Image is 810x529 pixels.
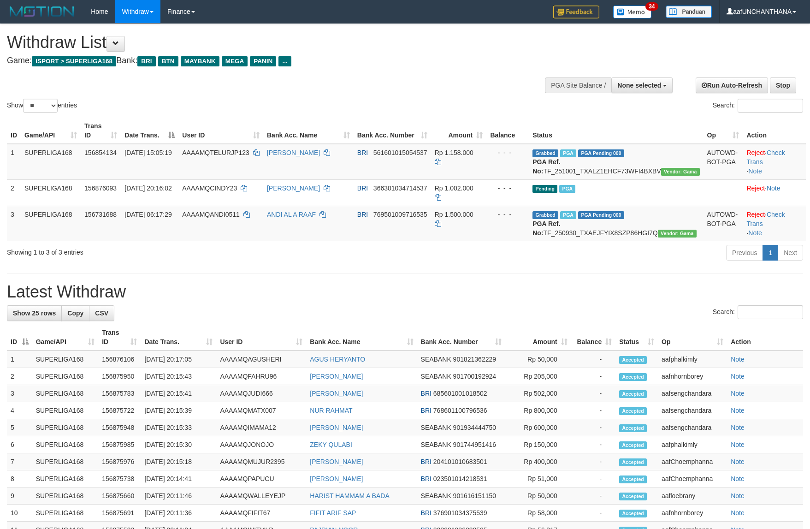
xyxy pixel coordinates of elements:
a: ZEKY QULABI [310,441,352,448]
span: Copy 023501014218531 to clipboard [433,475,487,482]
th: Status [529,118,703,144]
a: Note [731,356,745,363]
span: Copy 366301034714537 to clipboard [373,184,427,192]
th: Trans ID: activate to sort column ascending [98,324,141,351]
th: Bank Acc. Name: activate to sort column ascending [263,118,354,144]
td: [DATE] 20:15:43 [141,368,216,385]
td: Rp 600,000 [505,419,571,436]
a: ANDI AL A RAAF [267,211,316,218]
h1: Latest Withdraw [7,283,803,301]
td: [DATE] 20:15:30 [141,436,216,453]
td: 156875950 [98,368,141,385]
span: PGA Pending [578,211,624,219]
span: Marked by aafsengchandara [560,149,576,157]
a: [PERSON_NAME] [310,475,363,482]
label: Search: [713,305,803,319]
span: Accepted [619,458,647,466]
td: 156875985 [98,436,141,453]
span: Copy 901700192924 to clipboard [453,373,496,380]
td: SUPERLIGA168 [32,487,98,505]
span: SEABANK [421,373,451,380]
td: 2 [7,179,21,206]
a: [PERSON_NAME] [310,458,363,465]
div: - - - [490,184,525,193]
td: 156875738 [98,470,141,487]
a: Previous [726,245,763,261]
td: 156875783 [98,385,141,402]
span: None selected [617,82,661,89]
select: Showentries [23,99,58,113]
span: Accepted [619,373,647,381]
span: 156876093 [84,184,117,192]
span: BRI [357,184,368,192]
td: 156875722 [98,402,141,419]
td: SUPERLIGA168 [21,206,81,241]
td: - [571,351,615,368]
img: panduan.png [666,6,712,18]
th: Date Trans.: activate to sort column descending [121,118,178,144]
a: Note [731,458,745,465]
td: AAAAMQFIFIT67 [216,505,306,522]
td: 156875948 [98,419,141,436]
span: BRI [421,509,432,517]
td: aafnhornborey [658,505,727,522]
td: SUPERLIGA168 [32,351,98,368]
th: ID [7,118,21,144]
td: · · [743,144,806,180]
th: User ID: activate to sort column ascending [216,324,306,351]
td: aafphalkimly [658,351,727,368]
th: Game/API: activate to sort column ascending [32,324,98,351]
td: 5 [7,419,32,436]
span: BRI [421,390,432,397]
td: Rp 50,000 [505,351,571,368]
a: Reject [746,211,765,218]
span: Copy [67,309,83,317]
span: Pending [532,185,557,193]
a: AGUS HERYANTO [310,356,365,363]
a: Note [731,492,745,499]
td: Rp 58,000 [505,505,571,522]
a: Note [731,441,745,448]
span: [DATE] 06:17:29 [124,211,171,218]
a: Note [748,167,762,175]
td: Rp 400,000 [505,453,571,470]
label: Search: [713,99,803,113]
td: SUPERLIGA168 [32,505,98,522]
span: AAAAMQANDI0511 [182,211,240,218]
td: AUTOWD-BOT-PGA [704,206,743,241]
a: Stop [770,77,796,93]
span: BRI [421,458,432,465]
div: PGA Site Balance / [545,77,611,93]
td: AAAAMQAGUSHERI [216,351,306,368]
td: AAAAMQWALLEYEJP [216,487,306,505]
td: 156875691 [98,505,141,522]
td: Rp 205,000 [505,368,571,385]
b: PGA Ref. No: [532,220,560,237]
span: Grabbed [532,211,558,219]
span: Marked by aafsengchandara [559,185,575,193]
a: Note [767,184,780,192]
td: [DATE] 20:17:05 [141,351,216,368]
a: Show 25 rows [7,305,62,321]
div: - - - [490,148,525,157]
td: [DATE] 20:11:36 [141,505,216,522]
span: Vendor URL: https://trx31.1velocity.biz [661,168,700,176]
td: 6 [7,436,32,453]
td: Rp 502,000 [505,385,571,402]
span: Accepted [619,424,647,432]
td: - [571,419,615,436]
td: 2 [7,368,32,385]
td: SUPERLIGA168 [21,179,81,206]
span: BRI [421,475,432,482]
td: aafsengchandara [658,385,727,402]
span: SEABANK [421,356,451,363]
td: AAAAMQJUDI666 [216,385,306,402]
td: 156875976 [98,453,141,470]
div: - - - [490,210,525,219]
th: Balance [486,118,529,144]
td: aafsengchandara [658,402,727,419]
a: HARIST HAMMAM A BADA [310,492,389,499]
span: PGA Pending [578,149,624,157]
td: AAAAMQPAPUCU [216,470,306,487]
span: CSV [95,309,108,317]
